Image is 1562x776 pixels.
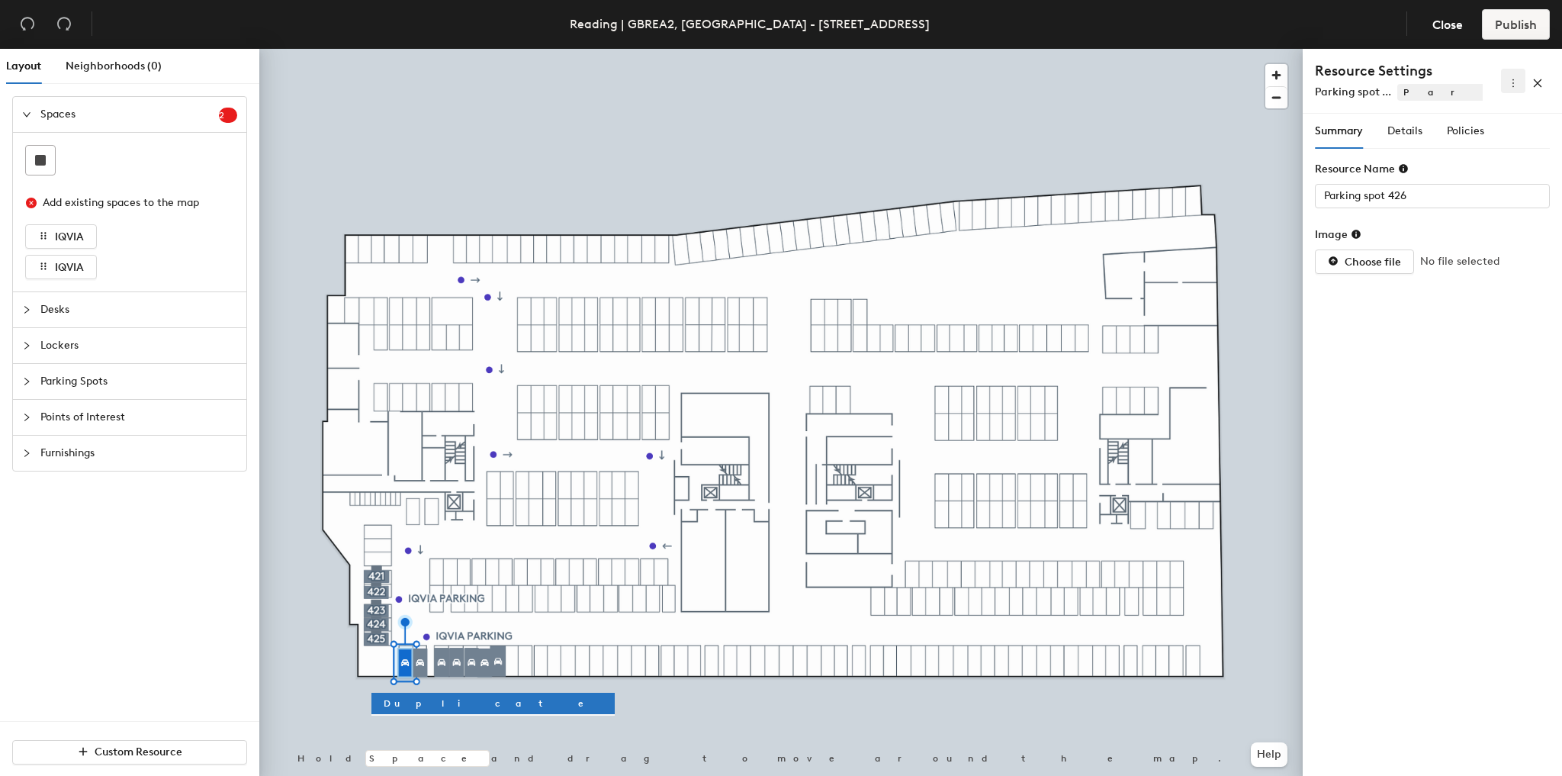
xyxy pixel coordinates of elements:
span: Spaces [40,97,219,132]
span: Points of Interest [40,400,237,435]
span: Details [1387,124,1422,137]
span: Neighborhoods (0) [66,60,162,72]
span: collapsed [22,413,31,422]
button: Duplicate [371,693,615,714]
span: expanded [22,110,31,119]
span: 2 [219,110,237,121]
span: close [1532,78,1543,89]
span: Desks [40,292,237,327]
span: No file selected [1420,253,1499,270]
button: Undo (⌘ + Z) [12,9,43,40]
span: Choose file [1345,256,1401,269]
button: Custom Resource [12,740,247,765]
span: Layout [6,60,41,72]
sup: 2 [219,108,237,123]
h4: Resource Settings [1315,61,1483,81]
button: IQVIA [25,255,97,279]
input: Unknown Parking Spots [1315,184,1550,208]
div: Reading | GBREA2, [GEOGRAPHIC_DATA] - [STREET_ADDRESS] [570,14,930,34]
span: Summary [1315,124,1363,137]
span: collapsed [22,377,31,386]
span: Custom Resource [95,745,182,758]
span: Parking Spots [40,364,237,399]
button: Choose file [1315,250,1414,274]
div: Resource Name [1315,163,1409,175]
span: Lockers [40,328,237,363]
span: Policies [1447,124,1484,137]
div: Image [1315,228,1361,241]
span: Duplicate [384,697,603,710]
span: close-circle [26,198,37,208]
button: IQVIA [25,224,97,249]
span: IQVIA [55,230,84,243]
span: IQVIA [55,261,84,274]
button: Close [1419,9,1476,40]
span: Parking spot ... [1315,85,1391,98]
button: Publish [1482,9,1550,40]
span: collapsed [22,305,31,314]
div: Add existing spaces to the map [43,195,224,211]
span: Furnishings [40,436,237,471]
span: collapsed [22,449,31,458]
button: Help [1251,742,1287,767]
span: more [1508,78,1519,89]
span: undo [20,16,35,31]
span: collapsed [22,341,31,350]
button: Redo (⌘ + ⇧ + Z) [49,9,79,40]
span: Close [1432,18,1463,32]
